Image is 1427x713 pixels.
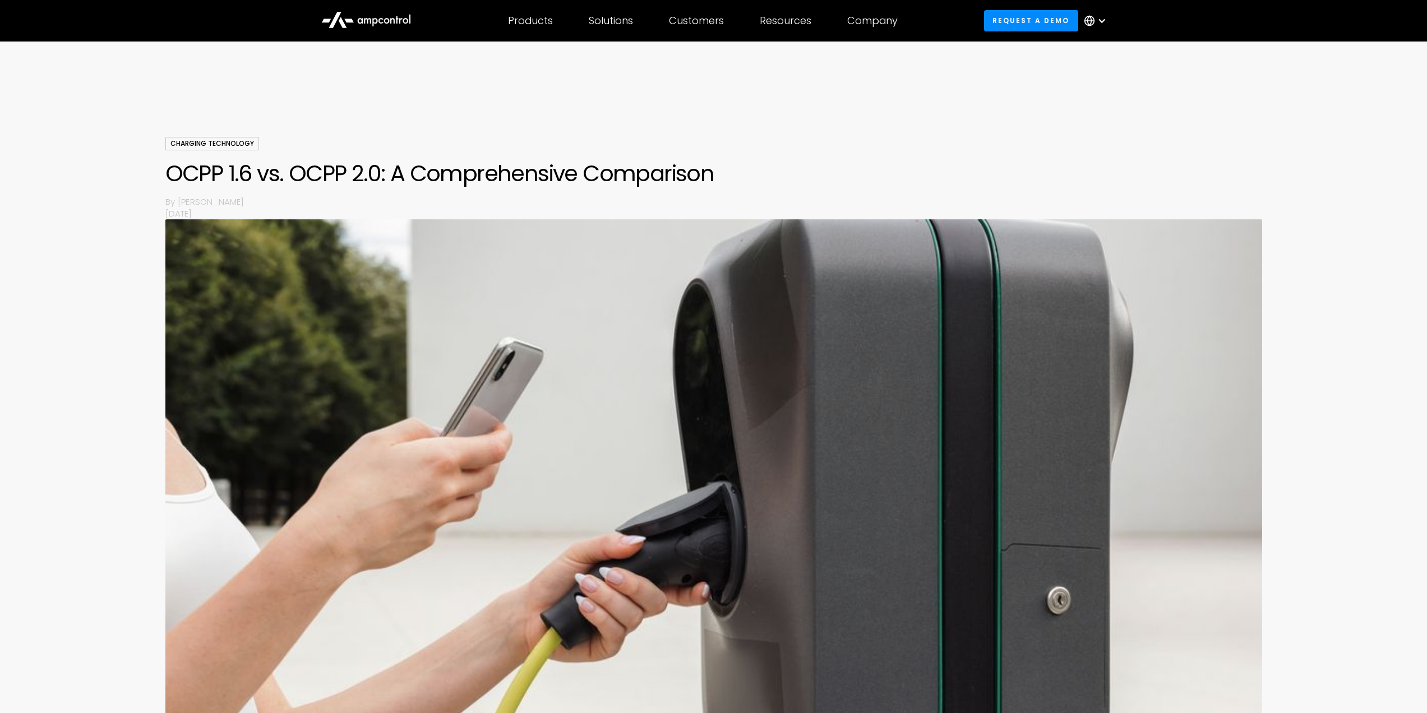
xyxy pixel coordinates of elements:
div: Company [847,15,898,27]
h1: OCPP 1.6 vs. OCPP 2.0: A Comprehensive Comparison [165,160,1262,187]
div: Charging Technology [165,137,259,150]
a: Request a demo [984,10,1078,31]
p: [DATE] [165,208,1262,219]
div: Solutions [589,15,633,27]
div: Resources [760,15,811,27]
div: Products [508,15,553,27]
p: By [165,196,178,208]
p: [PERSON_NAME] [178,196,1262,208]
div: Customers [669,15,724,27]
